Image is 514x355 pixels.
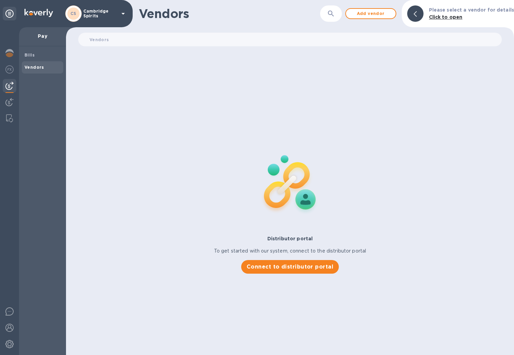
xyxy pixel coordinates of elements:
[83,9,117,18] p: Cambridge Spirits
[139,6,320,21] h1: Vendors
[241,260,339,274] button: Connect to distributor portal
[5,65,14,74] img: Foreign exchange
[3,7,16,20] div: Unpin categories
[429,14,463,20] b: Click to open
[247,263,333,271] span: Connect to distributor portal
[267,235,313,242] p: Distributor portal
[24,65,44,70] b: Vendors
[429,7,514,13] b: Please select a vendor for details
[89,36,109,43] span: Vendors
[24,33,61,39] p: Pay
[345,8,396,19] button: Add vendor
[351,10,390,18] span: Add vendor
[24,52,35,58] b: Bills
[70,11,77,16] b: CS
[214,247,366,255] p: To get started with our system, connect to the distributor portal
[24,9,53,17] img: Logo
